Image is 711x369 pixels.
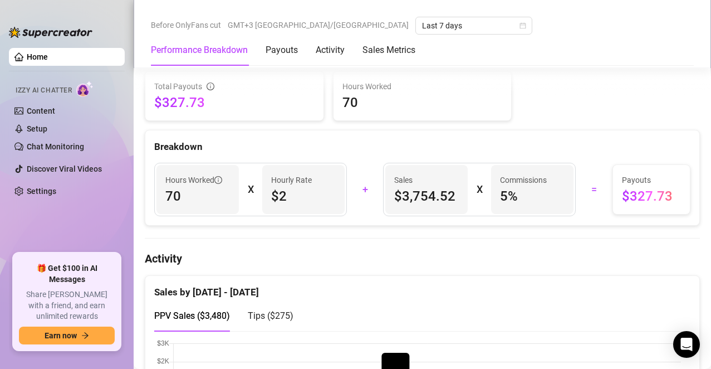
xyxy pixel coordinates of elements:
span: Total Payouts [154,80,202,93]
span: GMT+3 [GEOGRAPHIC_DATA]/[GEOGRAPHIC_DATA] [228,17,409,33]
span: Last 7 days [422,17,526,34]
span: 70 [342,94,503,111]
a: Setup [27,124,47,133]
div: Performance Breakdown [151,43,248,57]
a: Content [27,106,55,115]
div: Breakdown [154,139,690,154]
span: Hours Worked [342,80,503,93]
span: Izzy AI Chatter [16,85,72,96]
h4: Activity [145,251,700,266]
span: $327.73 [622,187,681,205]
a: Chat Monitoring [27,142,84,151]
span: info-circle [207,82,214,90]
div: Sales Metrics [362,43,415,57]
span: info-circle [214,176,222,184]
a: Discover Viral Videos [27,164,102,173]
div: Payouts [266,43,298,57]
span: $2 [271,187,336,205]
div: Sales by [DATE] - [DATE] [154,276,690,300]
span: $3,754.52 [394,187,459,205]
span: 5 % [500,187,565,205]
span: 🎁 Get $100 in AI Messages [19,263,115,285]
div: Activity [316,43,345,57]
button: Earn nowarrow-right [19,327,115,344]
span: Sales [394,174,459,186]
span: Before OnlyFans cut [151,17,221,33]
div: X [477,181,482,198]
span: Hours Worked [165,174,222,186]
div: Open Intercom Messenger [673,331,700,358]
span: $327.73 [154,94,315,111]
article: Commissions [500,174,547,186]
div: = [582,181,605,198]
span: arrow-right [81,332,89,339]
div: X [248,181,253,198]
img: logo-BBDzfeDw.svg [9,27,92,38]
span: Share [PERSON_NAME] with a friend, and earn unlimited rewards [19,289,115,322]
div: + [354,181,376,198]
a: Home [27,52,48,61]
span: Payouts [622,174,681,186]
article: Hourly Rate [271,174,312,186]
span: Tips ( $275 ) [248,310,293,321]
span: calendar [519,22,526,29]
a: Settings [27,187,56,196]
span: PPV Sales ( $3,480 ) [154,310,230,321]
span: 70 [165,187,230,205]
span: Earn now [45,331,77,340]
img: AI Chatter [76,81,94,97]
